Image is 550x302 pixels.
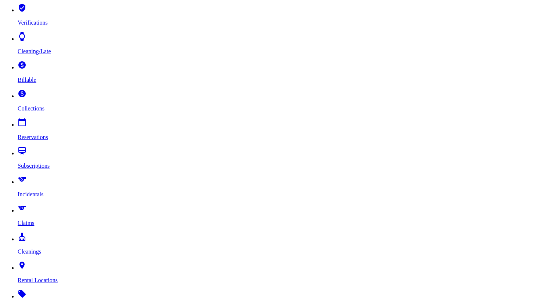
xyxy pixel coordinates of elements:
i: verified_user [18,3,26,12]
p: Collections [18,105,547,112]
p: Subscriptions [18,163,547,169]
a: paid Collections [18,93,547,112]
a: verified_user Verifications [18,7,547,26]
a: sports Claims [18,207,547,226]
i: sports [18,175,26,184]
a: cleaning_services Cleanings [18,236,547,255]
i: cleaning_services [18,232,26,241]
i: place [18,261,26,270]
p: Billable [18,77,547,83]
a: watch Cleaning/Late [18,36,547,55]
a: card_membership Subscriptions [18,150,547,169]
i: sports [18,204,26,212]
i: calendar_today [18,118,26,127]
i: local_offer [18,290,26,298]
p: Cleanings [18,248,547,255]
p: Reservations [18,134,547,141]
p: Cleaning/Late [18,48,547,55]
p: Incidentals [18,191,547,198]
p: Rental Locations [18,277,547,284]
p: Claims [18,220,547,226]
i: paid [18,89,26,98]
a: place Rental Locations [18,265,547,284]
i: watch [18,32,26,41]
a: paid Billable [18,64,547,83]
i: paid [18,61,26,69]
a: sports Incidentals [18,179,547,198]
a: calendar_today Reservations [18,121,547,141]
i: card_membership [18,146,26,155]
p: Verifications [18,19,547,26]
